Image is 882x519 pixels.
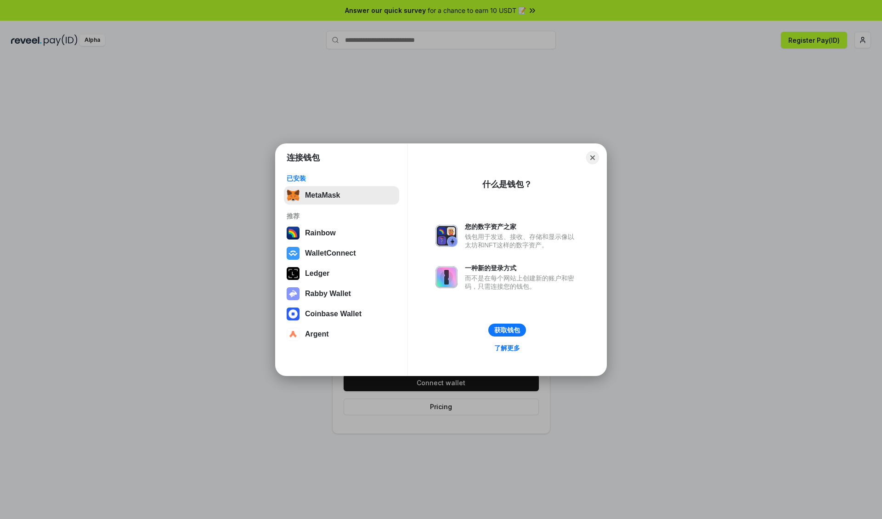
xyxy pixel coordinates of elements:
[287,227,300,240] img: svg+xml,%3Csvg%20width%3D%22120%22%20height%3D%22120%22%20viewBox%3D%220%200%20120%20120%22%20fil...
[305,229,336,237] div: Rainbow
[305,269,329,278] div: Ledger
[494,326,520,334] div: 获取钱包
[305,290,351,298] div: Rabby Wallet
[284,325,399,343] button: Argent
[482,179,532,190] div: 什么是钱包？
[435,266,458,288] img: svg+xml,%3Csvg%20xmlns%3D%22http%3A%2F%2Fwww.w3.org%2F2000%2Fsvg%22%20fill%3D%22none%22%20viewBox...
[586,151,599,164] button: Close
[305,310,362,318] div: Coinbase Wallet
[284,285,399,303] button: Rabby Wallet
[287,247,300,260] img: svg+xml,%3Csvg%20width%3D%2228%22%20height%3D%2228%22%20viewBox%3D%220%200%2028%2028%22%20fill%3D...
[287,189,300,202] img: svg+xml,%3Csvg%20fill%3D%22none%22%20height%3D%2233%22%20viewBox%3D%220%200%2035%2033%22%20width%...
[494,344,520,352] div: 了解更多
[287,308,300,320] img: svg+xml,%3Csvg%20width%3D%2228%22%20height%3D%2228%22%20viewBox%3D%220%200%2028%2028%22%20fill%3D...
[287,328,300,341] img: svg+xml,%3Csvg%20width%3D%2228%22%20height%3D%2228%22%20viewBox%3D%220%200%2028%2028%22%20fill%3D...
[465,264,579,272] div: 一种新的登录方式
[284,305,399,323] button: Coinbase Wallet
[305,330,329,338] div: Argent
[435,225,458,247] img: svg+xml,%3Csvg%20xmlns%3D%22http%3A%2F%2Fwww.w3.org%2F2000%2Fsvg%22%20fill%3D%22none%22%20viewBox...
[284,186,399,205] button: MetaMask
[305,191,340,200] div: MetaMask
[287,212,396,220] div: 推荐
[465,222,579,231] div: 您的数字资产之家
[465,274,579,291] div: 而不是在每个网站上创建新的账户和密码，只需连接您的钱包。
[287,174,396,183] div: 已安装
[305,249,356,257] div: WalletConnect
[284,244,399,262] button: WalletConnect
[488,324,526,336] button: 获取钱包
[287,267,300,280] img: svg+xml,%3Csvg%20xmlns%3D%22http%3A%2F%2Fwww.w3.org%2F2000%2Fsvg%22%20width%3D%2228%22%20height%3...
[287,287,300,300] img: svg+xml,%3Csvg%20xmlns%3D%22http%3A%2F%2Fwww.w3.org%2F2000%2Fsvg%22%20fill%3D%22none%22%20viewBox...
[284,264,399,283] button: Ledger
[489,342,526,354] a: 了解更多
[287,152,320,163] h1: 连接钱包
[284,224,399,242] button: Rainbow
[465,233,579,249] div: 钱包用于发送、接收、存储和显示像以太坊和NFT这样的数字资产。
